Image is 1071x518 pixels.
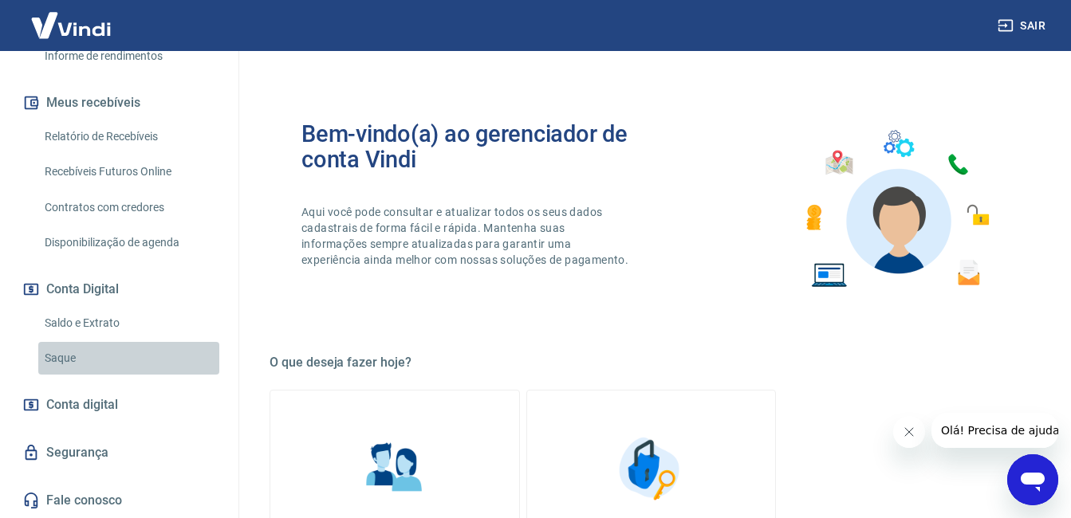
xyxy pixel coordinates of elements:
img: Imagem de um avatar masculino com diversos icones exemplificando as funcionalidades do gerenciado... [792,121,1001,297]
h5: O que deseja fazer hoje? [270,355,1033,371]
img: Segurança [611,429,691,508]
a: Segurança [19,435,219,470]
a: Informe de rendimentos [38,40,219,73]
img: Informações pessoais [355,429,435,508]
iframe: Botão para abrir a janela de mensagens [1007,454,1058,505]
a: Conta digital [19,387,219,422]
a: Relatório de Recebíveis [38,120,219,153]
span: Olá! Precisa de ajuda? [10,11,134,24]
a: Disponibilização de agenda [38,226,219,259]
span: Conta digital [46,394,118,416]
button: Sair [994,11,1052,41]
a: Saque [38,342,219,375]
a: Saldo e Extrato [38,307,219,339]
img: Vindi [19,1,123,49]
iframe: Fechar mensagem [893,416,925,448]
a: Fale conosco [19,483,219,518]
button: Meus recebíveis [19,85,219,120]
p: Aqui você pode consultar e atualizar todos os seus dados cadastrais de forma fácil e rápida. Mant... [301,204,632,268]
iframe: Mensagem da empresa [931,413,1058,448]
h2: Bem-vindo(a) ao gerenciador de conta Vindi [301,121,652,172]
a: Recebíveis Futuros Online [38,155,219,188]
a: Contratos com credores [38,191,219,224]
button: Conta Digital [19,272,219,307]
